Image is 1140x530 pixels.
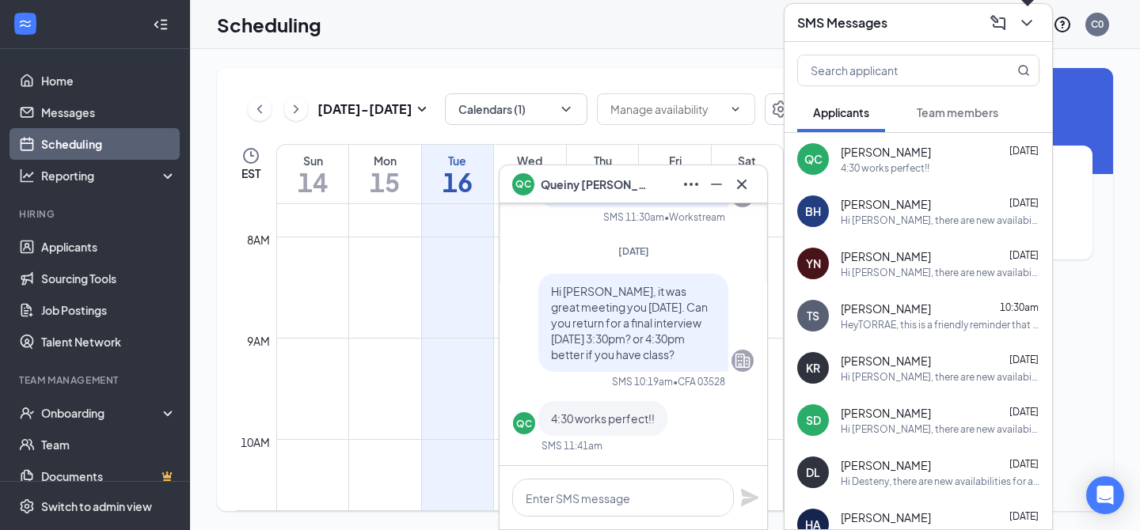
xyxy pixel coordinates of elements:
div: YN [806,256,821,271]
div: Hi [PERSON_NAME], there are new availabilities for an interview. This is a reminder to schedule y... [841,370,1039,384]
a: Applicants [41,231,177,263]
div: 10am [237,433,273,451]
svg: ChevronLeft [252,100,268,119]
a: Team [41,429,177,460]
svg: Clock [241,146,260,165]
span: [PERSON_NAME] [841,509,931,525]
h1: 16 [422,168,494,195]
h3: [DATE] - [DATE] [317,100,412,118]
a: September 16, 2025 [422,145,494,203]
div: Hi [PERSON_NAME], there are new availabilities for an interview. This is a reminder to schedule y... [841,214,1039,227]
div: Tue [422,153,494,168]
button: Cross [729,172,754,197]
span: [PERSON_NAME] [841,144,931,160]
span: • CFA 03528 [673,375,725,388]
svg: Cross [732,175,751,194]
h1: 15 [349,168,421,195]
span: • Workstream [664,210,725,224]
a: September 20, 2025 [712,145,783,203]
div: Sat [712,153,783,168]
div: Hi Desteny, there are new availabilities for an interview. This is a reminder to schedule your in... [841,475,1039,488]
a: Settings [765,93,796,125]
svg: Settings [771,100,790,119]
a: Talent Network [41,326,177,358]
span: [PERSON_NAME] [841,301,931,316]
span: [DATE] [1009,510,1039,522]
a: Messages [41,97,177,128]
div: BH [805,203,821,219]
div: SMS 10:19am [612,375,673,388]
div: SMS 11:30am [603,210,664,224]
button: ComposeMessage [986,10,1011,36]
div: 4:30 works perfect!! [841,161,929,175]
h1: Scheduling [217,11,321,38]
span: [PERSON_NAME] [841,353,931,369]
button: ChevronRight [284,97,308,121]
svg: Minimize [707,175,726,194]
div: TS [807,308,819,324]
svg: Ellipses [682,175,701,194]
div: Hi [PERSON_NAME], there are new availabilities for an interview. This is a reminder to schedule y... [841,422,1039,436]
svg: MagnifyingGlass [1017,64,1030,77]
svg: ChevronRight [288,100,304,119]
h1: 17 [494,168,566,195]
div: Switch to admin view [41,498,152,514]
div: HeyTORRAE, this is a friendly reminder that your in-person interview with [DEMOGRAPHIC_DATA]-fil-... [841,318,1039,331]
svg: ChevronDown [729,103,742,115]
a: Home [41,65,177,97]
div: Sun [277,153,348,168]
div: 9am [244,332,273,350]
svg: WorkstreamLogo [17,16,33,32]
svg: QuestionInfo [1053,15,1072,34]
div: Mon [349,153,421,168]
div: Reporting [41,168,177,184]
div: Hi [PERSON_NAME], there are new availabilities for an interview. This is a reminder to schedule y... [841,266,1039,279]
div: QC [804,151,823,167]
svg: ChevronDown [558,101,574,117]
div: 8am [244,231,273,248]
span: [PERSON_NAME] [841,405,931,421]
a: September 19, 2025 [639,145,711,203]
svg: Settings [19,498,35,514]
div: Fri [639,153,711,168]
span: Queiny [PERSON_NAME] [541,176,652,193]
svg: UserCheck [19,405,35,421]
span: [DATE] [618,245,649,257]
span: [DATE] [1009,197,1039,209]
svg: ComposeMessage [989,13,1008,32]
span: [PERSON_NAME] [841,248,931,264]
a: Sourcing Tools [41,263,177,294]
h3: SMS Messages [797,14,887,32]
input: Search applicant [798,55,986,85]
input: Manage availability [610,100,723,118]
a: September 17, 2025 [494,145,566,203]
a: Job Postings [41,294,177,326]
a: Scheduling [41,128,177,160]
svg: Collapse [153,17,169,32]
a: September 18, 2025 [567,145,639,203]
svg: Company [733,351,752,370]
span: [DATE] [1009,145,1039,157]
svg: ChevronDown [1017,13,1036,32]
span: 10:30am [1000,301,1039,313]
span: Hi [PERSON_NAME], it was great meeting you [DATE]. Can you return for a final interview [DATE] 3:... [551,284,708,362]
button: ChevronDown [1014,10,1039,36]
span: Team members [917,105,998,119]
div: KR [806,360,820,376]
h1: 14 [277,168,348,195]
span: [DATE] [1009,458,1039,470]
div: Open Intercom Messenger [1086,476,1124,514]
a: September 15, 2025 [349,145,421,203]
svg: SmallChevronDown [412,100,431,119]
div: Team Management [19,373,173,387]
a: September 14, 2025 [277,145,348,203]
span: EST [241,165,260,181]
button: Ellipses [678,172,704,197]
button: Calendars (1)ChevronDown [445,93,587,125]
span: Applicants [813,105,869,119]
span: [DATE] [1009,406,1039,418]
div: SD [806,412,821,428]
div: Onboarding [41,405,163,421]
div: Thu [567,153,639,168]
button: Minimize [704,172,729,197]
